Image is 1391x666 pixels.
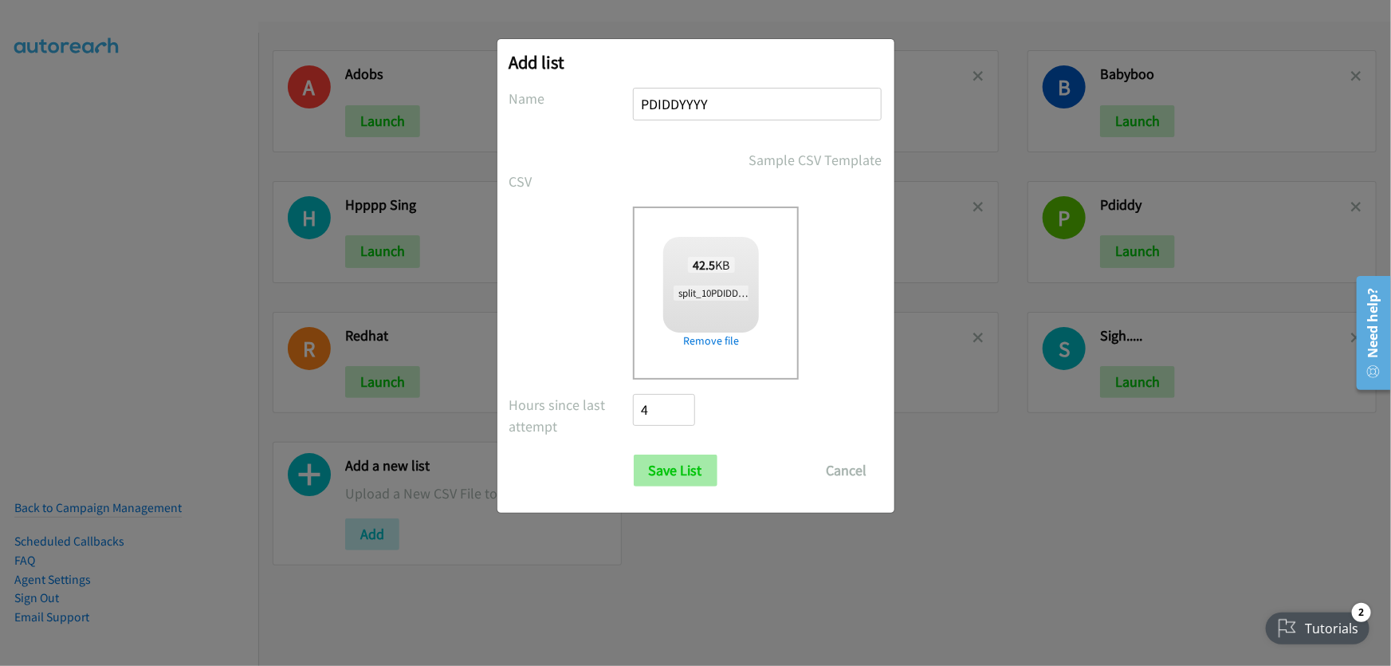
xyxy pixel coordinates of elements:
[509,394,634,437] label: Hours since last attempt
[811,455,882,487] button: Cancel
[674,286,763,301] span: split_10PDIDDY.csv
[509,51,882,73] h2: Add list
[1256,597,1379,654] iframe: Checklist
[663,333,759,349] a: Remove file
[634,455,717,487] input: Save List
[693,257,715,273] strong: 42.5
[509,171,634,192] label: CSV
[688,257,735,273] span: KB
[1345,270,1391,396] iframe: Resource Center
[749,149,882,171] a: Sample CSV Template
[509,88,634,109] label: Name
